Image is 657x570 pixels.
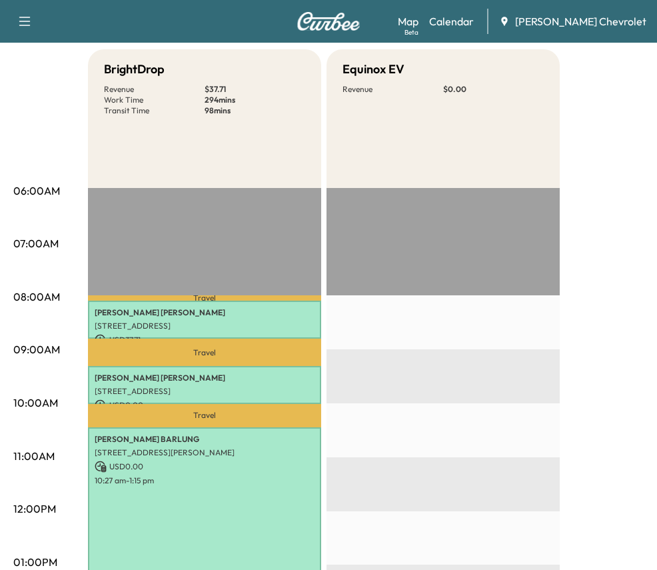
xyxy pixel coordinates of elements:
p: [PERSON_NAME] [PERSON_NAME] [95,307,315,318]
p: [PERSON_NAME] [PERSON_NAME] [95,373,315,383]
p: Travel [88,339,321,367]
p: 98 mins [205,105,305,116]
p: 294 mins [205,95,305,105]
h5: Equinox EV [342,60,404,79]
p: 08:00AM [13,289,60,305]
p: [STREET_ADDRESS] [95,386,315,397]
p: USD 37.71 [95,334,315,346]
img: Curbee Logo [297,12,360,31]
p: 10:27 am - 1:15 pm [95,475,315,486]
p: $ 0.00 [443,84,544,95]
p: [STREET_ADDRESS][PERSON_NAME] [95,447,315,458]
a: MapBeta [398,13,418,29]
p: 11:00AM [13,448,55,464]
div: Beta [404,27,418,37]
p: Travel [88,404,321,427]
p: 10:00AM [13,395,58,411]
p: 09:00AM [13,341,60,357]
p: 12:00PM [13,501,56,517]
p: Revenue [104,84,205,95]
p: Travel [88,295,321,301]
p: 07:00AM [13,235,59,251]
p: $ 37.71 [205,84,305,95]
p: USD 0.00 [95,461,315,473]
p: [STREET_ADDRESS] [95,321,315,331]
p: USD 0.00 [95,399,315,411]
p: Work Time [104,95,205,105]
p: [PERSON_NAME] BARLUNG [95,434,315,445]
h5: BrightDrop [104,60,165,79]
p: 06:00AM [13,183,60,199]
p: Revenue [342,84,443,95]
p: Transit Time [104,105,205,116]
span: [PERSON_NAME] Chevrolet [515,13,646,29]
a: Calendar [429,13,474,29]
p: 01:00PM [13,554,57,570]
